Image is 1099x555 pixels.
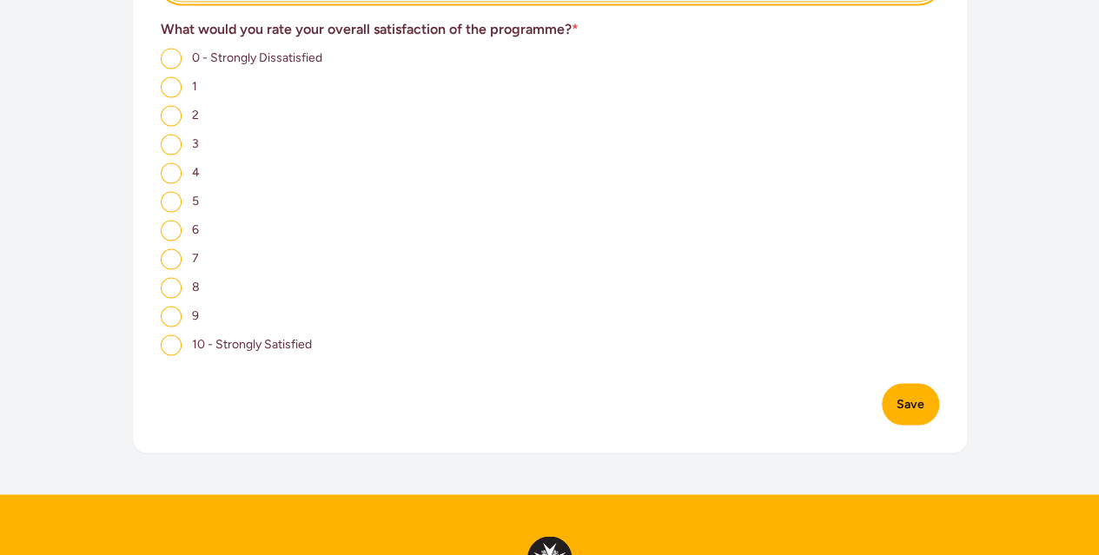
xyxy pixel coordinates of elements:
span: 9 [192,308,199,323]
input: 10 - Strongly Satisfied [161,334,182,355]
h3: What would you rate your overall satisfaction of the programme? [161,19,939,40]
span: 1 [192,79,197,94]
span: 2 [192,108,199,122]
button: Save [882,383,939,425]
input: 0 - Strongly Dissatisfied [161,48,182,69]
input: 8 [161,277,182,298]
span: 6 [192,222,199,237]
span: 7 [192,251,199,266]
input: 5 [161,191,182,212]
span: 0 - Strongly Dissatisfied [192,50,322,65]
input: 1 [161,76,182,97]
span: 8 [192,280,200,294]
input: 2 [161,105,182,126]
input: 4 [161,162,182,183]
span: 4 [192,165,200,180]
span: 10 - Strongly Satisfied [192,337,312,352]
span: 3 [192,136,199,151]
input: 6 [161,220,182,241]
input: 7 [161,248,182,269]
span: 5 [192,194,199,208]
input: 3 [161,134,182,155]
input: 9 [161,306,182,327]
